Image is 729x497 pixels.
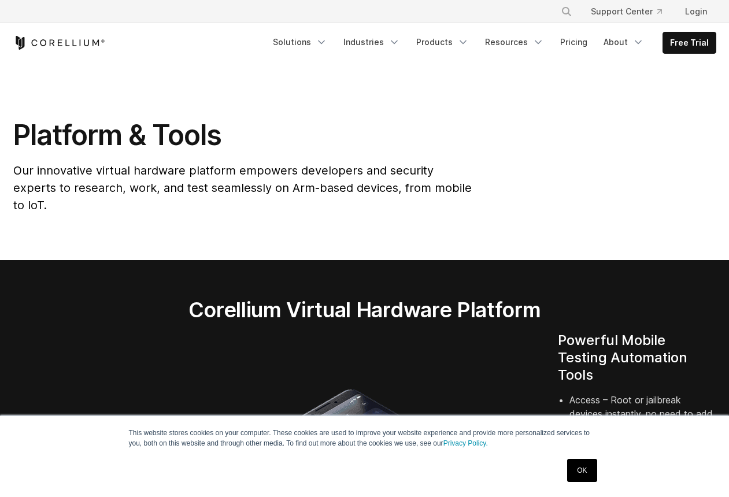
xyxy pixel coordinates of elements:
a: Privacy Policy. [443,439,488,447]
a: Solutions [266,32,334,53]
div: Navigation Menu [547,1,716,22]
h1: Platform & Tools [13,118,474,153]
a: Pricing [553,32,594,53]
button: Search [556,1,577,22]
a: Login [676,1,716,22]
a: Free Trial [663,32,716,53]
div: Navigation Menu [266,32,716,54]
span: Our innovative virtual hardware platform empowers developers and security experts to research, wo... [13,164,472,212]
a: About [597,32,651,53]
a: Support Center [582,1,671,22]
p: This website stores cookies on your computer. These cookies are used to improve your website expe... [129,428,601,448]
li: Access – Root or jailbreak devices instantly, no need to add code or use security vulnerabilities. [569,393,716,462]
a: OK [567,459,597,482]
a: Resources [478,32,551,53]
a: Products [409,32,476,53]
h2: Corellium Virtual Hardware Platform [134,297,595,322]
a: Corellium Home [13,36,105,50]
h4: Powerful Mobile Testing Automation Tools [558,332,716,384]
a: Industries [336,32,407,53]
